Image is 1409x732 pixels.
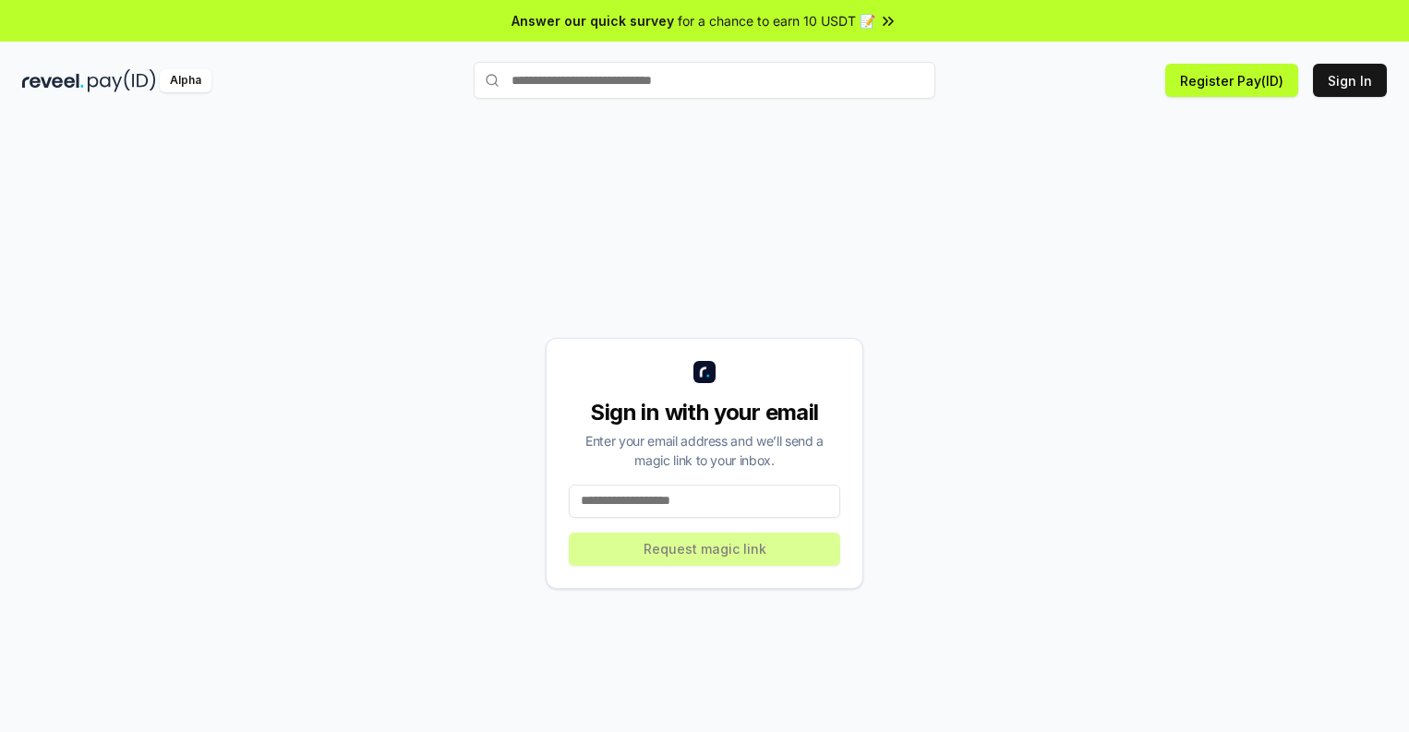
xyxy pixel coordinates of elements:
img: logo_small [693,361,716,383]
button: Sign In [1313,64,1387,97]
span: for a chance to earn 10 USDT 📝 [678,11,875,30]
div: Enter your email address and we’ll send a magic link to your inbox. [569,431,840,470]
div: Alpha [160,69,211,92]
button: Register Pay(ID) [1165,64,1298,97]
img: reveel_dark [22,69,84,92]
img: pay_id [88,69,156,92]
span: Answer our quick survey [512,11,674,30]
div: Sign in with your email [569,398,840,427]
